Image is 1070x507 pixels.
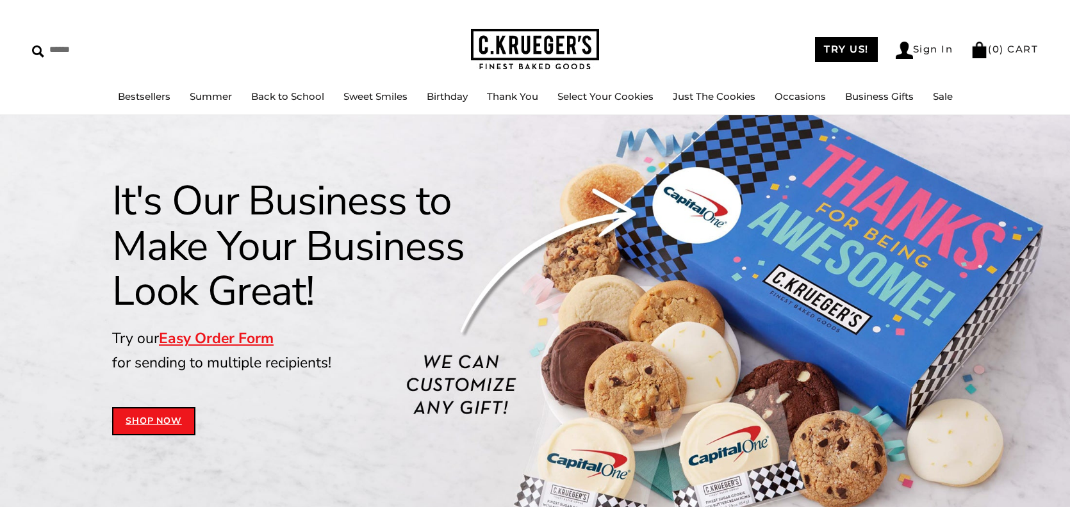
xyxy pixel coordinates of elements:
[775,90,826,102] a: Occasions
[845,90,914,102] a: Business Gifts
[673,90,755,102] a: Just The Cookies
[118,90,170,102] a: Bestsellers
[427,90,468,102] a: Birthday
[112,179,520,314] h1: It's Our Business to Make Your Business Look Great!
[343,90,407,102] a: Sweet Smiles
[971,43,1038,55] a: (0) CART
[112,326,520,375] p: Try our for sending to multiple recipients!
[896,42,953,59] a: Sign In
[896,42,913,59] img: Account
[32,45,44,58] img: Search
[471,29,599,70] img: C.KRUEGER'S
[557,90,654,102] a: Select Your Cookies
[190,90,232,102] a: Summer
[815,37,878,62] a: TRY US!
[933,90,953,102] a: Sale
[251,90,324,102] a: Back to School
[971,42,988,58] img: Bag
[487,90,538,102] a: Thank You
[992,43,1000,55] span: 0
[32,40,185,60] input: Search
[112,407,195,435] a: Shop Now
[159,328,274,348] a: Easy Order Form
